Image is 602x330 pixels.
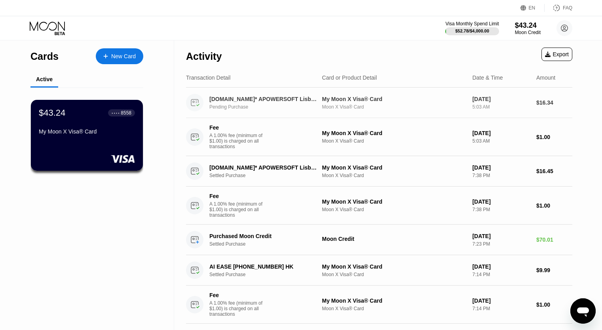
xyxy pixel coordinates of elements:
[472,104,530,110] div: 5:03 AM
[322,130,466,136] div: My Moon X Visa® Card
[209,104,326,110] div: Pending Purchase
[322,74,377,81] div: Card or Product Detail
[186,88,572,118] div: [DOMAIN_NAME]* APOWERSOFT Lisboa PTPending PurchaseMy Moon X Visa® CardMoon X Visa® Card[DATE]5:0...
[30,51,59,62] div: Cards
[186,286,572,324] div: FeeA 1.00% fee (minimum of $1.00) is charged on all transactionsMy Moon X Visa® CardMoon X Visa® ...
[536,301,572,308] div: $1.00
[186,51,222,62] div: Activity
[472,306,530,311] div: 7:14 PM
[112,112,120,114] div: ● ● ● ●
[209,272,326,277] div: Settled Purchase
[322,236,466,242] div: Moon Credit
[322,272,466,277] div: Moon X Visa® Card
[209,233,318,239] div: Purchased Moon Credit
[209,241,326,247] div: Settled Purchase
[209,124,265,131] div: Fee
[472,298,530,304] div: [DATE]
[322,104,466,110] div: Moon X Visa® Card
[515,30,541,35] div: Moon Credit
[322,164,466,171] div: My Moon X Visa® Card
[209,263,318,270] div: AI EASE [PHONE_NUMBER] HK
[111,53,136,60] div: New Card
[455,29,489,33] div: $52.78 / $4,000.00
[472,164,530,171] div: [DATE]
[472,272,530,277] div: 7:14 PM
[121,110,131,116] div: 8558
[209,193,265,199] div: Fee
[186,187,572,225] div: FeeA 1.00% fee (minimum of $1.00) is charged on all transactionsMy Moon X Visa® CardMoon X Visa® ...
[545,51,569,57] div: Export
[472,173,530,178] div: 7:38 PM
[536,74,555,81] div: Amount
[186,225,572,255] div: Purchased Moon CreditSettled PurchaseMoon Credit[DATE]7:23 PM$70.01
[515,21,541,35] div: $43.24Moon Credit
[563,5,572,11] div: FAQ
[186,255,572,286] div: AI EASE [PHONE_NUMBER] HKSettled PurchaseMy Moon X Visa® CardMoon X Visa® Card[DATE]7:14 PM$9.99
[529,5,536,11] div: EN
[472,130,530,136] div: [DATE]
[472,74,503,81] div: Date & Time
[31,100,143,171] div: $43.24● ● ● ●8558My Moon X Visa® Card
[520,4,545,12] div: EN
[472,198,530,205] div: [DATE]
[322,173,466,178] div: Moon X Visa® Card
[39,108,65,118] div: $43.24
[322,306,466,311] div: Moon X Visa® Card
[36,76,53,82] div: Active
[472,138,530,144] div: 5:03 AM
[322,198,466,205] div: My Moon X Visa® Card
[186,156,572,187] div: [DOMAIN_NAME]* APOWERSOFT Lisboa PTSettled PurchaseMy Moon X Visa® CardMoon X Visa® Card[DATE]7:3...
[322,138,466,144] div: Moon X Visa® Card
[541,48,572,61] div: Export
[322,207,466,212] div: Moon X Visa® Card
[536,267,572,273] div: $9.99
[536,99,572,106] div: $16.34
[536,237,572,243] div: $70.01
[472,241,530,247] div: 7:23 PM
[96,48,143,64] div: New Card
[39,128,135,135] div: My Moon X Visa® Card
[472,263,530,270] div: [DATE]
[209,300,269,317] div: A 1.00% fee (minimum of $1.00) is charged on all transactions
[186,118,572,156] div: FeeA 1.00% fee (minimum of $1.00) is charged on all transactionsMy Moon X Visa® CardMoon X Visa® ...
[445,21,499,35] div: Visa Monthly Spend Limit$52.78/$4,000.00
[536,168,572,174] div: $16.45
[536,134,572,140] div: $1.00
[545,4,572,12] div: FAQ
[472,96,530,102] div: [DATE]
[209,133,269,149] div: A 1.00% fee (minimum of $1.00) is charged on all transactions
[570,298,596,324] iframe: Button to launch messaging window
[445,21,499,27] div: Visa Monthly Spend Limit
[209,201,269,218] div: A 1.00% fee (minimum of $1.00) is charged on all transactions
[472,207,530,212] div: 7:38 PM
[322,96,466,102] div: My Moon X Visa® Card
[322,298,466,304] div: My Moon X Visa® Card
[322,263,466,270] div: My Moon X Visa® Card
[536,202,572,209] div: $1.00
[209,173,326,178] div: Settled Purchase
[515,21,541,30] div: $43.24
[186,74,230,81] div: Transaction Detail
[209,164,318,171] div: [DOMAIN_NAME]* APOWERSOFT Lisboa PT
[209,96,318,102] div: [DOMAIN_NAME]* APOWERSOFT Lisboa PT
[472,233,530,239] div: [DATE]
[209,292,265,298] div: Fee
